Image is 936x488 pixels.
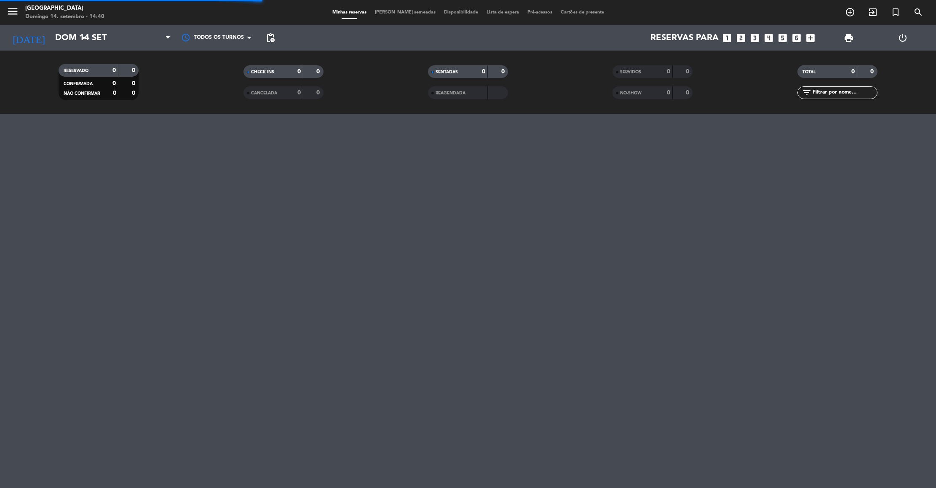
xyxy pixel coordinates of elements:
[132,90,137,96] strong: 0
[25,13,104,21] div: Domingo 14. setembro - 14:40
[735,32,746,43] i: looks_two
[328,10,371,15] span: Minhas reservas
[6,5,19,18] i: menu
[64,91,100,96] span: NÃO CONFIRMAR
[777,32,788,43] i: looks_5
[436,70,458,74] span: SENTADAS
[812,88,877,97] input: Filtrar por nome...
[868,7,878,17] i: exit_to_app
[501,69,506,75] strong: 0
[686,69,691,75] strong: 0
[686,90,691,96] strong: 0
[667,90,670,96] strong: 0
[112,67,116,73] strong: 0
[251,91,277,95] span: CANCELADA
[316,69,321,75] strong: 0
[436,91,465,95] span: REAGENDADA
[844,33,854,43] span: print
[722,32,733,43] i: looks_one
[25,4,104,13] div: [GEOGRAPHIC_DATA]
[132,80,137,86] strong: 0
[802,88,812,98] i: filter_list
[6,29,51,47] i: [DATE]
[482,69,485,75] strong: 0
[851,69,855,75] strong: 0
[297,90,301,96] strong: 0
[556,10,608,15] span: Cartões de presente
[898,33,908,43] i: power_settings_new
[316,90,321,96] strong: 0
[265,33,275,43] span: pending_actions
[113,90,116,96] strong: 0
[845,7,855,17] i: add_circle_outline
[891,7,901,17] i: turned_in_not
[482,10,523,15] span: Lista de espera
[870,69,875,75] strong: 0
[78,33,88,43] i: arrow_drop_down
[64,69,88,73] span: RESERVADO
[667,69,670,75] strong: 0
[64,82,93,86] span: CONFIRMADA
[913,7,923,17] i: search
[440,10,482,15] span: Disponibilidade
[749,32,760,43] i: looks_3
[763,32,774,43] i: looks_4
[371,10,440,15] span: [PERSON_NAME] semeadas
[523,10,556,15] span: Pré-acessos
[297,69,301,75] strong: 0
[112,80,116,86] strong: 0
[620,91,642,95] span: NO-SHOW
[650,33,719,43] span: Reservas para
[805,32,816,43] i: add_box
[876,25,930,51] div: LOG OUT
[791,32,802,43] i: looks_6
[6,5,19,21] button: menu
[251,70,274,74] span: CHECK INS
[132,67,137,73] strong: 0
[620,70,641,74] span: SERVIDOS
[802,70,816,74] span: TOTAL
